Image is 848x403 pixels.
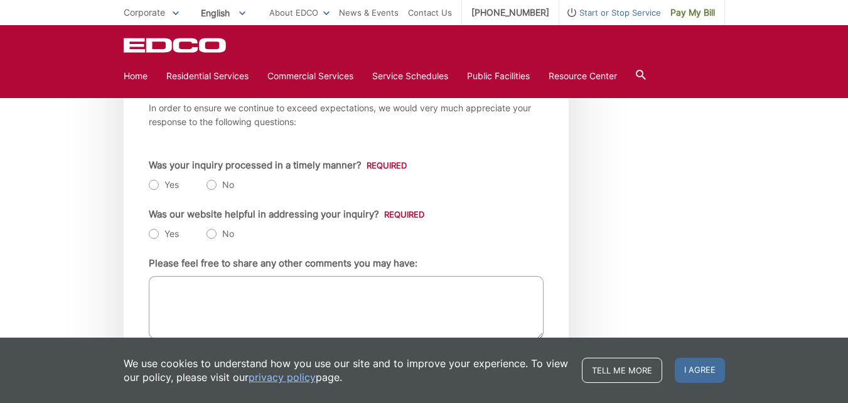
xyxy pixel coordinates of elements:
[124,38,228,53] a: EDCD logo. Return to the homepage.
[149,258,417,269] label: Please feel free to share any other comments you may have:
[549,69,617,83] a: Resource Center
[670,6,715,19] span: Pay My Bill
[149,160,407,171] label: Was your inquiry processed in a timely manner?
[207,179,234,191] label: No
[372,69,448,83] a: Service Schedules
[149,209,424,220] label: Was our website helpful in addressing your inquiry?
[149,101,544,129] p: In order to ensure we continue to exceed expectations, we would very much appreciate your respons...
[124,356,569,384] p: We use cookies to understand how you use our site and to improve your experience. To view our pol...
[207,228,234,240] label: No
[124,69,148,83] a: Home
[124,7,165,18] span: Corporate
[149,228,179,240] label: Yes
[408,6,452,19] a: Contact Us
[582,358,662,383] a: Tell me more
[269,6,330,19] a: About EDCO
[149,179,179,191] label: Yes
[267,69,353,83] a: Commercial Services
[467,69,530,83] a: Public Facilities
[191,3,255,23] span: English
[339,6,399,19] a: News & Events
[675,358,725,383] span: I agree
[166,69,249,83] a: Residential Services
[249,370,316,384] a: privacy policy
